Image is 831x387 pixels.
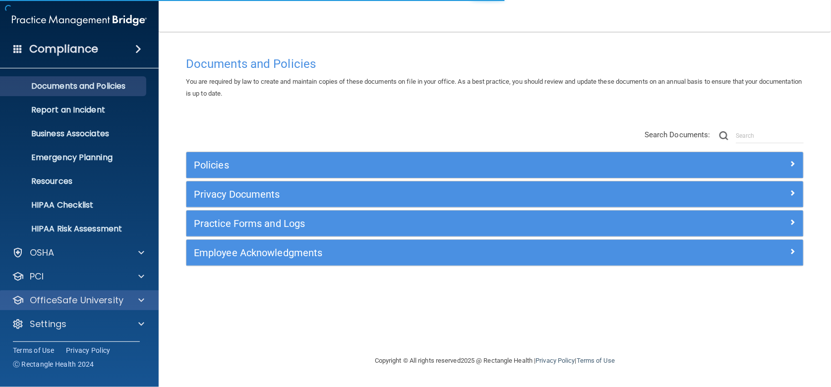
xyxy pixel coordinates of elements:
[13,359,94,369] span: Ⓒ Rectangle Health 2024
[12,318,144,330] a: Settings
[12,247,144,259] a: OSHA
[736,128,804,143] input: Search
[314,345,676,377] div: Copyright © All rights reserved 2025 @ Rectangle Health | |
[66,345,111,355] a: Privacy Policy
[29,42,98,56] h4: Compliance
[645,130,711,139] span: Search Documents:
[6,81,142,91] p: Documents and Policies
[30,294,123,306] p: OfficeSafe University
[30,247,55,259] p: OSHA
[12,294,144,306] a: OfficeSafe University
[12,10,147,30] img: PMB logo
[535,357,575,364] a: Privacy Policy
[6,224,142,234] p: HIPAA Risk Assessment
[6,153,142,163] p: Emergency Planning
[194,157,796,173] a: Policies
[194,216,796,231] a: Practice Forms and Logs
[194,186,796,202] a: Privacy Documents
[6,129,142,139] p: Business Associates
[6,105,142,115] p: Report an Incident
[30,318,66,330] p: Settings
[30,271,44,282] p: PCI
[12,271,144,282] a: PCI
[186,78,802,97] span: You are required by law to create and maintain copies of these documents on file in your office. ...
[6,176,142,186] p: Resources
[194,160,642,170] h5: Policies
[719,131,728,140] img: ic-search.3b580494.png
[186,57,804,70] h4: Documents and Policies
[194,189,642,200] h5: Privacy Documents
[6,200,142,210] p: HIPAA Checklist
[194,247,642,258] h5: Employee Acknowledgments
[659,317,819,356] iframe: Drift Widget Chat Controller
[13,345,54,355] a: Terms of Use
[577,357,615,364] a: Terms of Use
[194,245,796,261] a: Employee Acknowledgments
[194,218,642,229] h5: Practice Forms and Logs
